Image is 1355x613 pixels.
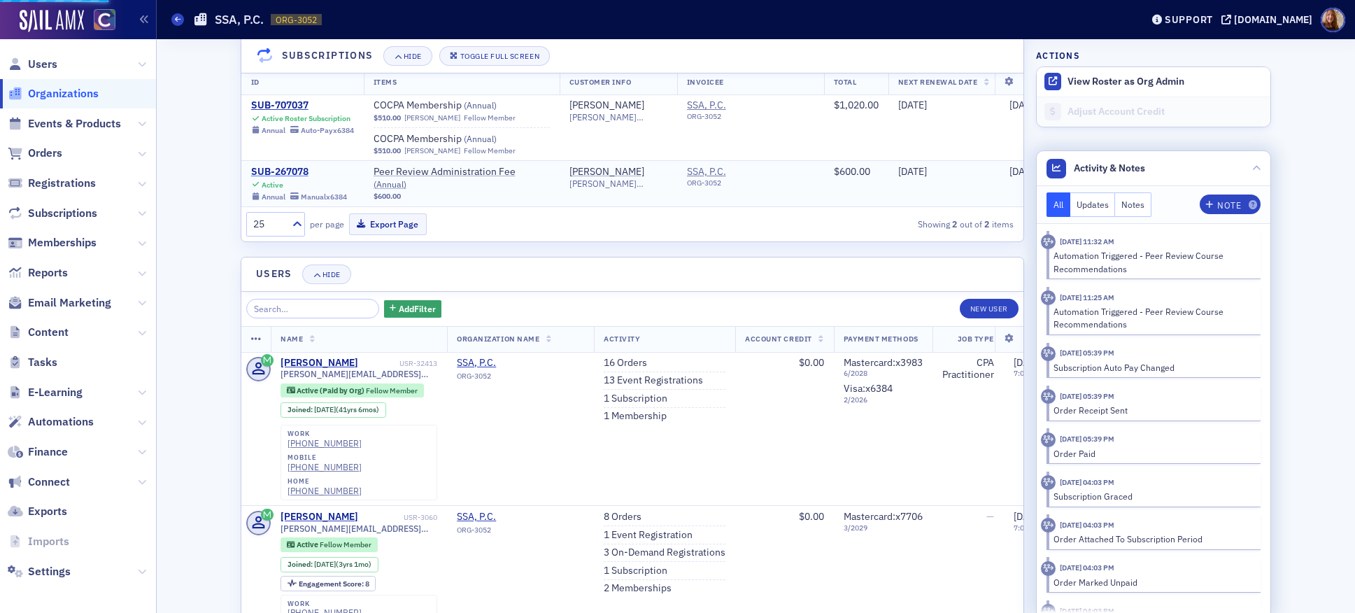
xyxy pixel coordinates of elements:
[287,540,371,549] a: Active Fellow Member
[288,453,362,462] div: mobile
[1060,434,1114,444] time: 5/15/2025 05:39 PM
[288,462,362,472] div: [PHONE_NUMBER]
[604,565,667,577] a: 1 Subscription
[28,474,70,490] span: Connect
[374,133,550,146] a: COCPA Membership (Annual)
[767,218,1014,230] div: Showing out of items
[464,146,516,155] div: Fellow Member
[320,540,371,549] span: Fellow Member
[1054,249,1251,275] div: Automation Triggered - Peer Review Course Recommendations
[1067,106,1263,118] div: Adjust Account Credit
[844,334,918,344] span: Payment Methods
[457,357,584,369] a: SSA, P.C.
[569,77,632,87] span: Customer Info
[374,133,550,146] span: COCPA Membership
[374,166,550,190] a: Peer Review Administration Fee (Annual)
[399,302,436,315] span: Add Filter
[799,510,824,523] span: $0.00
[288,405,314,414] span: Joined :
[1060,477,1114,487] time: 5/15/2025 04:03 PM
[986,510,994,523] span: —
[604,374,703,387] a: 13 Event Registrations
[28,564,71,579] span: Settings
[361,359,438,368] div: USR-32413
[844,395,923,404] span: 2 / 2026
[687,166,814,192] span: SSA, P.C.
[251,166,347,178] a: SUB-267078
[314,559,336,569] span: [DATE]
[28,265,68,281] span: Reports
[374,99,550,112] a: COCPA Membership (Annual)
[942,357,994,381] div: CPA Practitioner
[1067,76,1184,88] button: View Roster as Org Admin
[28,86,99,101] span: Organizations
[687,77,724,87] span: Invoicee
[799,356,824,369] span: $0.00
[1041,234,1056,249] div: Activity
[1060,563,1114,572] time: 5/15/2025 04:03 PM
[604,393,667,405] a: 1 Subscription
[8,206,97,221] a: Subscriptions
[288,560,314,569] span: Joined :
[8,504,67,519] a: Exports
[569,166,644,178] a: [PERSON_NAME]
[8,295,111,311] a: Email Marketing
[687,99,814,112] a: SSA, P.C.
[288,486,362,496] a: [PHONE_NUMBER]
[457,511,584,523] a: SSA, P.C.
[834,165,870,178] span: $600.00
[1165,13,1213,26] div: Support
[1054,576,1251,589] div: Order Marked Unpaid
[302,265,351,284] button: Hide
[8,57,57,72] a: Users
[1041,432,1056,447] div: Activity
[1060,391,1114,401] time: 5/15/2025 05:39 PM
[1009,165,1038,178] span: [DATE]
[281,523,437,534] span: [PERSON_NAME][EMAIL_ADDRESS][DOMAIN_NAME]
[28,176,96,191] span: Registrations
[276,14,317,26] span: ORG-3052
[457,372,584,386] div: ORG-3052
[1014,523,1041,533] time: 7:00 AM
[687,166,814,178] span: SSA, P.C.
[251,99,354,112] div: SUB-707037
[288,600,362,608] div: work
[844,382,893,395] span: Visa : x6384
[604,547,725,559] a: 3 On-Demand Registrations
[288,430,362,438] div: work
[1054,447,1251,460] div: Order Paid
[1074,161,1145,176] span: Activity & Notes
[1054,533,1251,545] div: Order Attached To Subscription Period
[604,511,641,523] a: 8 Orders
[20,10,84,32] img: SailAMX
[1054,404,1251,416] div: Order Receipt Sent
[1060,520,1114,530] time: 5/15/2025 04:03 PM
[28,146,62,161] span: Orders
[457,526,584,540] div: ORG-3052
[404,52,422,60] div: Hide
[281,511,358,523] a: [PERSON_NAME]
[898,165,927,178] span: [DATE]
[464,113,516,122] div: Fellow Member
[256,267,292,281] h4: Users
[844,510,923,523] span: Mastercard : x7706
[982,218,992,230] strong: 2
[8,86,99,101] a: Organizations
[1115,192,1151,217] button: Notes
[281,357,358,369] div: [PERSON_NAME]
[1060,293,1114,302] time: 7/25/2025 11:25 AM
[464,99,497,111] span: ( Annual )
[569,112,667,122] span: [PERSON_NAME][EMAIL_ADDRESS][DOMAIN_NAME]
[1070,192,1116,217] button: Updates
[246,299,380,318] input: Search…
[898,77,978,87] span: Next Renewal Date
[1221,15,1317,24] button: [DOMAIN_NAME]
[299,580,369,588] div: 8
[28,116,121,132] span: Events & Products
[834,99,879,111] span: $1,020.00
